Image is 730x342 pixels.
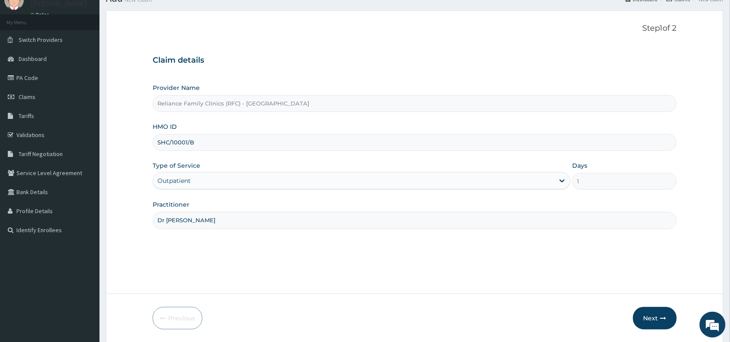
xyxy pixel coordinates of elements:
span: Claims [19,93,35,101]
span: Dashboard [19,55,47,63]
a: Online [30,12,51,18]
input: Enter Name [153,212,677,229]
div: Minimize live chat window [142,4,163,25]
span: Tariffs [19,112,34,120]
label: Practitioner [153,200,189,209]
div: Outpatient [157,176,191,185]
textarea: Type your message and hit 'Enter' [4,236,165,266]
button: Next [633,307,677,329]
label: Type of Service [153,161,200,170]
span: Tariff Negotiation [19,150,63,158]
p: Step 1 of 2 [153,24,677,33]
label: Provider Name [153,83,200,92]
label: HMO ID [153,122,177,131]
input: Enter HMO ID [153,134,677,151]
h3: Claim details [153,56,677,65]
img: d_794563401_company_1708531726252_794563401 [16,43,35,65]
button: Previous [153,307,202,329]
div: Chat with us now [45,48,145,60]
label: Days [572,161,587,170]
span: We're online! [50,109,119,196]
span: Switch Providers [19,36,63,44]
